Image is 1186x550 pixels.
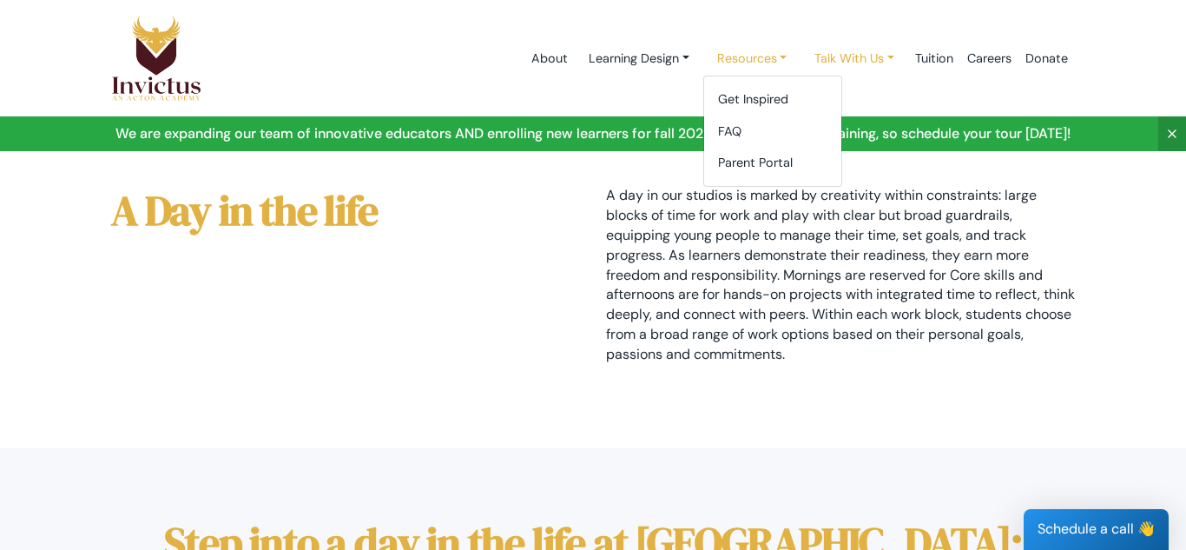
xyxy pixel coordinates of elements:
a: Tuition [908,22,960,96]
img: Logo [111,15,201,102]
div: Learning Design [703,76,842,187]
a: Donate [1018,22,1075,96]
p: A day in our studios is marked by creativity within constraints: large blocks of time for work an... [606,186,1075,365]
h2: A Day in the life [111,186,497,236]
a: Learning Design [575,43,703,75]
a: Parent Portal [704,147,841,179]
a: Resources [703,43,801,75]
a: Get Inspired [704,83,841,116]
a: FAQ [704,116,841,148]
a: Talk With Us [801,43,908,75]
a: Careers [960,22,1018,96]
div: Schedule a call 👋 [1024,509,1169,550]
a: About [524,22,575,96]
